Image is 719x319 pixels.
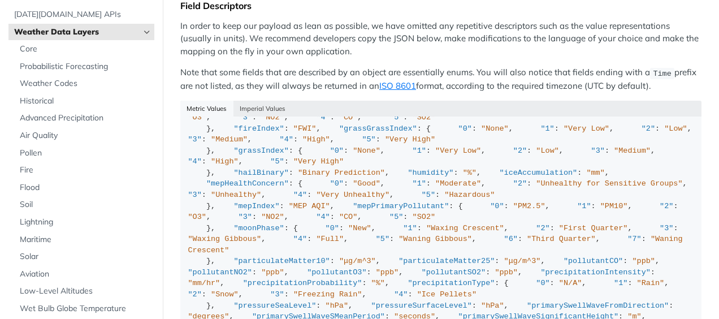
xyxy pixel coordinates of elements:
span: "NO2" [261,113,284,122]
span: "Waxing Crescent" [426,224,504,232]
span: "1" [577,202,591,210]
span: "PM10" [600,202,628,210]
span: "5" [389,113,403,122]
span: "2" [188,290,202,299]
span: "2" [660,202,673,210]
span: "ppb" [261,268,284,277]
span: "N/A" [559,279,582,287]
span: "2" [536,224,549,232]
span: Advanced Precipitation [20,113,151,124]
span: "3" [188,135,202,144]
a: Maritime [14,231,154,248]
span: "3" [188,191,202,199]
span: "%" [463,169,477,177]
span: "iceAccumulation" [499,169,577,177]
span: "7" [627,235,641,243]
span: "High" [211,157,239,166]
span: Weather Data Layers [14,27,140,38]
a: Aviation [14,266,154,283]
span: "grassGrassIndex" [339,124,417,133]
span: "Waning Gibbous" [399,235,472,243]
span: "Low" [664,124,687,133]
a: [DATE][DOMAIN_NAME] APIs [8,6,154,23]
span: "0" [326,224,339,232]
span: "Ice Pellets" [417,290,477,299]
span: "Low" [536,146,559,155]
span: "None" [353,146,380,155]
span: "ppb" [376,268,399,277]
span: "grassIndex" [234,146,289,155]
span: "μg/m^3" [339,257,376,265]
span: "mepHealthConcern" [206,179,289,188]
span: Aviation [20,269,151,280]
a: Fire [14,162,154,179]
span: "pressureSeaLevel" [234,301,317,310]
span: "High" [302,135,330,144]
span: "5" [422,191,435,199]
span: "5" [376,235,389,243]
span: "Very Low" [564,124,609,133]
span: "precipitationIntensity" [540,268,650,277]
span: Air Quality [20,130,151,141]
span: "4" [188,157,202,166]
span: "1" [540,124,554,133]
span: "pollutantNO2" [188,268,252,277]
span: "Snow" [211,290,239,299]
span: "Very High" [385,135,435,144]
span: "0" [458,124,472,133]
span: "3" [270,290,284,299]
span: "FWI" [293,124,317,133]
span: "mm/hr" [188,279,220,287]
span: "4" [394,290,408,299]
span: "pollutantSO2" [422,268,486,277]
span: "CO" [339,213,357,221]
span: "mepPrimaryPollutant" [353,202,449,210]
span: "pollutantO3" [307,268,366,277]
span: "4" [293,191,307,199]
span: Probabilistic Forecasting [20,61,151,72]
span: "NO2" [261,213,284,221]
span: "mm" [586,169,604,177]
span: "5" [362,135,375,144]
span: "O3" [188,213,206,221]
span: "Hazardous" [444,191,495,199]
span: "Unhealthy" [211,191,261,199]
span: "2" [513,179,527,188]
span: "%" [371,279,385,287]
span: "3" [660,224,673,232]
span: "fireIndex" [234,124,284,133]
span: "ppb" [495,268,518,277]
span: Lightning [20,217,151,228]
span: "Freezing Rain" [293,290,362,299]
span: Low-Level Altitudes [20,286,151,297]
span: "hPa" [481,301,504,310]
span: "SO2" [413,113,436,122]
a: Historical [14,93,154,110]
span: "mepIndex" [234,202,280,210]
a: Advanced Precipitation [14,110,154,127]
span: "SO2" [413,213,436,221]
span: "4" [293,235,307,243]
span: "Third Quarter" [527,235,596,243]
span: Solar [20,251,151,262]
span: "Very High" [293,157,344,166]
span: "moonPhase" [234,224,284,232]
p: Note that some fields that are described by an object are essentially enums. You will also notice... [180,66,701,92]
span: "Binary Prediction" [298,169,385,177]
span: Fire [20,165,151,176]
a: Pollen [14,145,154,162]
span: "4" [316,213,330,221]
a: Low-Level Altitudes [14,283,154,300]
span: [DATE][DOMAIN_NAME] APIs [14,9,151,20]
span: "0" [330,179,344,188]
span: "μg/m^3" [504,257,541,265]
span: "Rain" [637,279,665,287]
span: "pollutantCO" [564,257,623,265]
span: Core [20,44,151,55]
button: Imperial Values [233,101,292,117]
span: "Very Low" [435,146,481,155]
span: "6" [504,235,518,243]
a: Core [14,41,154,58]
span: "0" [330,146,344,155]
span: "hailBinary" [234,169,289,177]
